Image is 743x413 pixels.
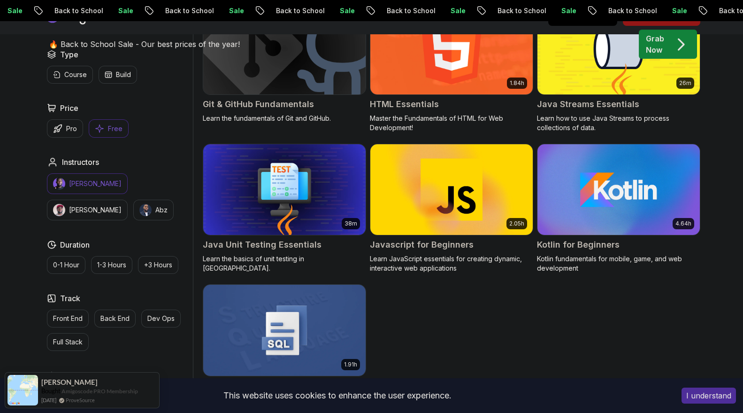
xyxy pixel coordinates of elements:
p: Build [116,70,131,79]
h2: HTML Essentials [370,98,439,111]
p: Front End [53,314,83,323]
button: instructor imgAbz [133,200,174,220]
button: Pro [47,119,83,138]
span: [PERSON_NAME] [41,378,98,386]
p: Learn the fundamentals of Git and GitHub. [203,114,366,123]
p: 4.64h [675,220,691,227]
p: Back End [100,314,130,323]
img: provesource social proof notification image [8,375,38,405]
p: 38m [345,220,357,227]
a: Javascript for Beginners card2.05hJavascript for BeginnersLearn JavaScript essentials for creatin... [370,144,533,273]
p: Back to School [157,6,221,16]
a: Java Streams Essentials card26mJava Streams EssentialsLearn how to use Java Streams to process co... [537,3,700,132]
button: +3 Hours [138,256,178,274]
span: [DATE] [41,396,56,404]
a: Java Unit Testing Essentials card38mJava Unit Testing EssentialsLearn the basics of unit testing ... [203,144,366,273]
button: 1-3 Hours [91,256,132,274]
p: Course [64,70,87,79]
p: Learn JavaScript essentials for creating dynamic, interactive web applications [370,254,533,273]
h2: Java Streams Essentials [537,98,639,111]
p: Sale [110,6,140,16]
a: HTML Essentials card1.84hHTML EssentialsMaster the Fundamentals of HTML for Web Development! [370,3,533,132]
button: Full Stack [47,333,89,351]
p: 🔥 Back to School Sale - Our best prices of the year! [49,39,240,50]
p: Grab Now [646,33,664,55]
button: instructor img[PERSON_NAME] [47,173,128,194]
p: Sale [443,6,473,16]
p: 1.91h [344,361,357,368]
p: 1-3 Hours [97,260,126,270]
a: Up and Running with SQL and Databases card1.91hUp and Running with SQL and DatabasesLearn SQL and... [203,284,366,405]
a: ProveSource [66,396,95,404]
p: Free [108,124,123,133]
button: Free [89,119,129,138]
p: Learn how to use Java Streams to process collections of data. [537,114,700,132]
p: Sale [664,6,694,16]
p: Abz [155,205,168,215]
button: instructor img[PERSON_NAME] [47,200,128,220]
p: [PERSON_NAME] [69,179,122,188]
p: Learn the basics of unit testing in [GEOGRAPHIC_DATA]. [203,254,366,273]
img: instructor img [53,178,65,190]
img: Javascript for Beginners card [370,144,533,235]
p: Back to School [46,6,110,16]
p: 26m [679,79,691,87]
img: Kotlin for Beginners card [537,144,700,235]
a: Amigoscode PRO Membership [61,388,138,395]
button: Build [99,66,137,84]
p: Sale [332,6,362,16]
h2: Kotlin for Beginners [537,238,620,251]
p: [PERSON_NAME] [69,205,122,215]
button: Front End [47,310,89,327]
img: instructor img [139,204,152,216]
p: 1.84h [510,79,524,87]
h2: Price [60,102,78,114]
div: This website uses cookies to enhance the user experience. [7,385,667,406]
img: Up and Running with SQL and Databases card [203,285,366,376]
span: Bought [41,387,61,395]
p: Sale [221,6,251,16]
img: Java Unit Testing Essentials card [203,144,366,235]
h2: Javascript for Beginners [370,238,474,251]
img: instructor img [53,204,65,216]
h2: Level [60,370,80,381]
button: Dev Ops [141,310,181,327]
a: Kotlin for Beginners card4.64hKotlin for BeginnersKotlin fundamentals for mobile, game, and web d... [537,144,700,273]
button: Course [47,66,93,84]
button: Back End [94,310,136,327]
p: Back to School [490,6,553,16]
p: Back to School [268,6,332,16]
p: Sale [553,6,583,16]
p: Back to School [600,6,664,16]
p: Back to School [379,6,443,16]
button: 0-1 Hour [47,256,85,274]
p: 2.05h [509,220,524,227]
h2: Java Unit Testing Essentials [203,238,322,251]
h2: Instructors [62,156,99,168]
p: Full Stack [53,337,83,347]
p: Master the Fundamentals of HTML for Web Development! [370,114,533,132]
p: Dev Ops [147,314,175,323]
p: +3 Hours [144,260,172,270]
h2: Track [60,293,80,304]
h2: Git & GitHub Fundamentals [203,98,314,111]
h2: Duration [60,239,90,250]
p: Kotlin fundamentals for mobile, game, and web development [537,254,700,273]
p: Pro [66,124,77,133]
p: 0-1 Hour [53,260,79,270]
button: Accept cookies [682,388,736,404]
